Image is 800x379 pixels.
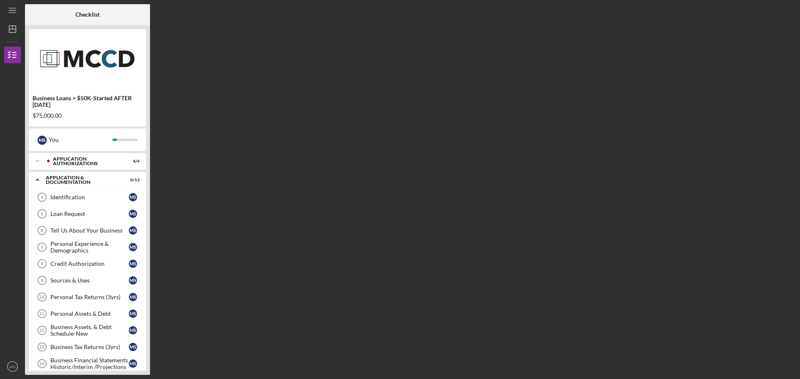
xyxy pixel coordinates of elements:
a: 5Loan RequestMS [33,206,142,222]
div: 0 / 13 [125,178,140,183]
b: Checklist [75,11,100,18]
a: 6Tell Us About Your BusinessMS [33,222,142,239]
div: M S [129,276,137,285]
a: 12Business Assets, & Debt Schedule-NewMS [33,322,142,339]
div: M S [37,136,47,145]
a: 14Business Financial Statements Historic/Interim /ProjectionsMS [33,355,142,372]
div: You [49,133,112,147]
div: Business Tax Returns (3yrs) [50,344,129,350]
div: M S [129,326,137,334]
tspan: 8 [41,261,43,266]
div: M S [129,193,137,201]
tspan: 10 [39,295,44,300]
div: Business Assets, & Debt Schedule-New [50,324,129,337]
a: 4IdentificationMS [33,189,142,206]
div: M S [129,359,137,368]
tspan: 9 [41,278,43,283]
div: Personal Assets & Debt [50,310,129,317]
tspan: 4 [41,195,44,200]
button: MS [4,358,21,375]
tspan: 5 [41,211,43,216]
div: M S [129,293,137,301]
div: Identification [50,194,129,201]
tspan: 6 [41,228,43,233]
div: Application & Documentation [46,175,119,185]
div: 4 / 4 [125,159,140,164]
div: Business Financial Statements Historic/Interim /Projections [50,357,129,370]
tspan: 11 [39,311,44,316]
div: Credit Authorization [50,260,129,267]
tspan: 12 [39,328,44,333]
div: M S [129,243,137,251]
div: M S [129,310,137,318]
div: Business Loans > $50K-Started AFTER [DATE] [32,95,142,108]
a: 9Sources & UsesMS [33,272,142,289]
div: Tell Us About Your Business [50,227,129,234]
div: M S [129,260,137,268]
div: M S [129,226,137,235]
div: Personal Experience & Demographics [50,240,129,254]
img: Product logo [29,33,146,83]
div: Loan Request [50,211,129,217]
div: M S [129,343,137,351]
text: MS [10,364,15,369]
div: Sources & Uses [50,277,129,284]
a: 11Personal Assets & DebtMS [33,305,142,322]
a: 7Personal Experience & DemographicsMS [33,239,142,255]
tspan: 13 [39,344,44,349]
a: 10Personal Tax Returns (3yrs)MS [33,289,142,305]
div: Application Authorizations [53,156,119,166]
div: $75,000.00 [32,112,142,119]
a: 8Credit AuthorizationMS [33,255,142,272]
a: 13Business Tax Returns (3yrs)MS [33,339,142,355]
tspan: 7 [41,245,43,250]
tspan: 14 [39,361,45,366]
div: M S [129,210,137,218]
div: Personal Tax Returns (3yrs) [50,294,129,300]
